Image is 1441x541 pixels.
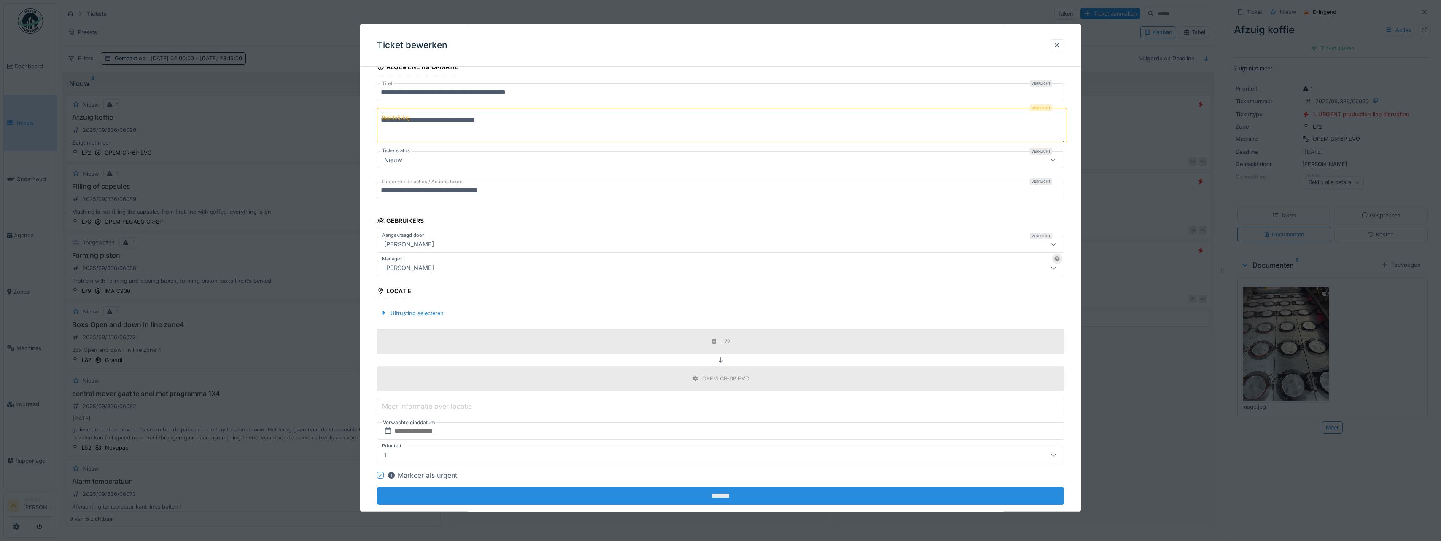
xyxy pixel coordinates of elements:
[1030,232,1052,239] div: Verplicht
[1030,148,1052,155] div: Verplicht
[1030,80,1052,87] div: Verplicht
[721,337,730,345] div: L72
[380,401,474,411] label: Meer informatie over locatie
[382,418,436,427] label: Verwachte einddatum
[381,450,390,460] div: 1
[377,40,447,51] h3: Ticket bewerken
[380,147,412,154] label: Ticketstatus
[380,112,412,123] label: Beschrijving
[380,442,403,450] label: Prioriteit
[380,255,404,262] label: Manager
[380,80,394,87] label: Titel
[1030,178,1052,185] div: Verplicht
[380,231,426,238] label: Aangevraagd door
[377,307,447,319] div: Uitrusting selecteren
[377,284,412,299] div: Locatie
[702,375,749,383] div: OPEM CR-6P EVO
[380,178,464,185] label: Ondernomen acties / Actions taken
[377,61,458,75] div: Algemene informatie
[387,470,457,480] div: Markeer als urgent
[381,263,437,272] div: [PERSON_NAME]
[377,214,424,229] div: Gebruikers
[1030,104,1052,111] div: Verplicht
[381,239,437,249] div: [PERSON_NAME]
[381,155,406,164] div: Nieuw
